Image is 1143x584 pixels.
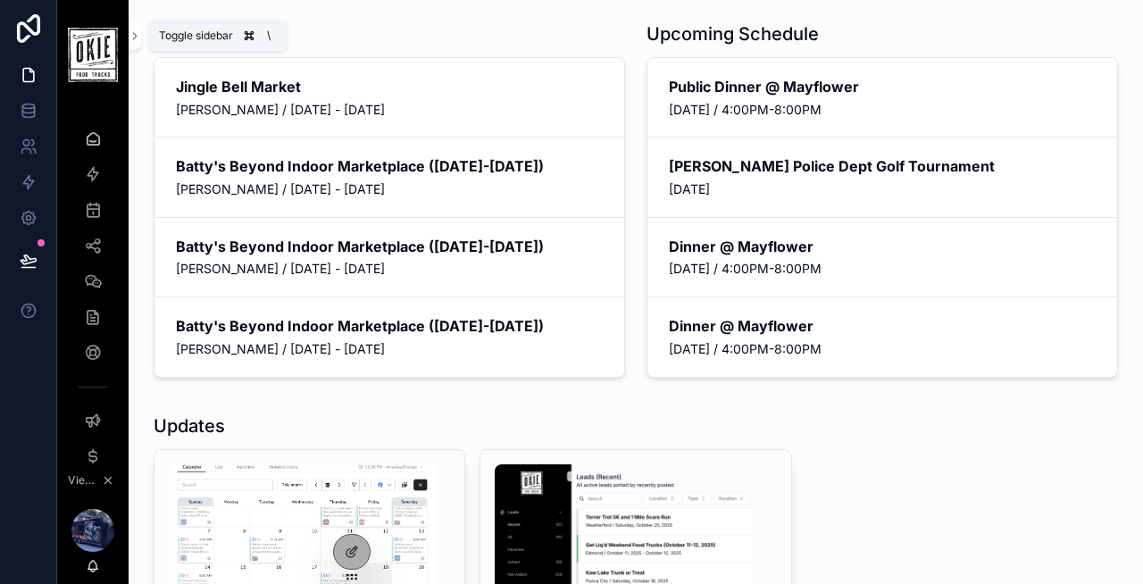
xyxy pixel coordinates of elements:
h2: Batty's Beyond Indoor Marketplace ([DATE]-[DATE]) [176,316,603,336]
span: [PERSON_NAME] / [DATE] - [DATE] [176,180,603,198]
h2: Batty's Beyond Indoor Marketplace ([DATE]-[DATE]) [176,156,603,176]
span: [PERSON_NAME] / [DATE] - [DATE] [176,340,603,358]
div: scrollable content [57,110,129,463]
a: Batty's Beyond Indoor Marketplace ([DATE]-[DATE])[PERSON_NAME] / [DATE] - [DATE] [154,297,624,376]
span: [DATE] / 4:00PM-8:00PM [669,340,1096,358]
h2: Dinner @ Mayflower [669,316,1096,336]
h1: Upcoming Schedule [647,21,819,46]
span: [DATE] [669,180,1096,198]
a: Batty's Beyond Indoor Marketplace ([DATE]-[DATE])[PERSON_NAME] / [DATE] - [DATE] [154,138,624,217]
h2: Public Dinner @ Mayflower [669,77,1096,96]
span: [PERSON_NAME] / [DATE] - [DATE] [176,101,603,119]
a: Jingle Bell Market[PERSON_NAME] / [DATE] - [DATE] [154,58,624,138]
h2: [PERSON_NAME] Police Dept Golf Tournament [669,156,1096,176]
h1: Updates [154,413,225,438]
span: Toggle sidebar [159,29,233,43]
span: Viewing as [PERSON_NAME] [68,473,98,488]
img: App logo [68,28,118,81]
span: [PERSON_NAME] / [DATE] - [DATE] [176,260,603,278]
span: \ [262,29,276,43]
span: [DATE] / 4:00PM-8:00PM [669,260,1096,278]
h2: Batty's Beyond Indoor Marketplace ([DATE]-[DATE]) [176,237,603,256]
h2: Dinner @ Mayflower [669,237,1096,256]
span: [DATE] / 4:00PM-8:00PM [669,101,1096,119]
h2: Jingle Bell Market [176,77,603,96]
a: Batty's Beyond Indoor Marketplace ([DATE]-[DATE])[PERSON_NAME] / [DATE] - [DATE] [154,218,624,297]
